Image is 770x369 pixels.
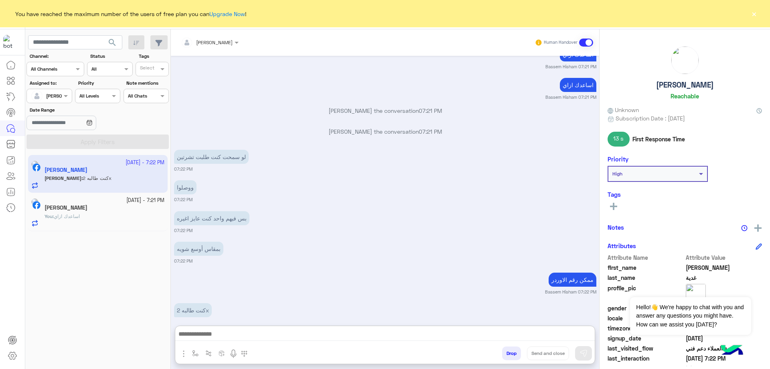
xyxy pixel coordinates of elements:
span: خدمة العملاء دعم فني [686,344,762,353]
span: غدية [686,273,762,282]
h6: Reachable [671,92,699,100]
span: last_interaction [608,354,684,363]
button: select flow [189,347,202,360]
span: timezone [608,324,684,332]
small: Human Handover [544,39,577,46]
span: Hello!👋 We're happy to chat with you and answer any questions you might have. How can we assist y... [630,297,751,335]
b: : [45,213,54,219]
span: locale [608,314,684,322]
span: first_name [608,263,684,272]
p: [PERSON_NAME] the conversation [174,127,596,136]
span: profile_pic [608,284,684,302]
button: × [750,10,758,18]
button: Trigger scenario [202,347,215,360]
img: picture [31,198,38,206]
small: 07:22 PM [174,258,192,264]
span: 2025-10-01T16:22:07.815Z [686,354,762,363]
img: defaultAdmin.png [31,90,43,102]
p: 1/10/2025, 7:22 PM [174,180,197,194]
h6: Priority [608,155,628,163]
small: Bassem Hisham 07:21 PM [545,63,596,70]
span: signup_date [608,334,684,342]
p: 1/10/2025, 7:22 PM [174,242,223,256]
span: You [45,213,53,219]
span: gender [608,304,684,312]
button: Drop [502,347,521,360]
h6: Attributes [608,242,636,249]
span: last_visited_flow [608,344,684,353]
span: Subscription Date : [DATE] [616,114,685,122]
span: Attribute Value [686,253,762,262]
img: select flow [192,350,199,357]
button: search [103,35,122,53]
label: Priority [78,80,120,87]
a: Upgrade Now [209,10,245,17]
div: Select [139,64,154,73]
span: Unknown [608,106,639,114]
img: Trigger scenario [205,350,212,357]
small: [DATE] - 7:21 PM [126,197,164,204]
img: hulul-logo.png [718,337,746,365]
span: [PERSON_NAME] [196,39,233,45]
span: Attribute Name [608,253,684,262]
h5: Ahmed Gaber [45,204,87,211]
label: Date Range [30,106,120,114]
small: Bassem Hisham 07:21 PM [545,94,596,100]
p: 1/10/2025, 7:22 PM [174,303,212,317]
small: 07:22 PM [174,196,192,203]
img: send voice note [229,349,238,359]
span: 2025-01-03T11:02:13.731Z [686,334,762,342]
button: Apply Filters [26,135,169,149]
img: send attachment [179,349,188,359]
h6: Tags [608,191,762,198]
img: add [754,224,762,232]
label: Note mentions [126,80,168,87]
small: Bassem Hisham 07:22 PM [545,289,596,295]
span: search [107,38,117,47]
h6: Notes [608,224,624,231]
h5: [PERSON_NAME] [656,80,714,90]
button: create order [215,347,229,360]
span: اساعدك ازاي [54,213,80,219]
label: Status [90,53,132,60]
label: Tags [139,53,168,60]
p: [PERSON_NAME] the conversation [174,106,596,115]
label: Assigned to: [30,80,71,87]
img: make a call [241,351,247,357]
small: 07:22 PM [174,227,192,234]
span: 07:21 PM [419,128,442,135]
img: create order [219,350,225,357]
img: send message [580,349,588,357]
p: 1/10/2025, 7:22 PM [174,211,249,225]
label: Channel: [30,53,83,60]
p: 1/10/2025, 7:22 PM [174,150,249,164]
p: 1/10/2025, 7:21 PM [560,78,596,92]
img: 713415422032625 [3,35,18,49]
span: You have reached the maximum number of the users of free plan you can ! [15,10,246,18]
b: High [612,171,622,177]
span: محمود [686,263,762,272]
span: First Response Time [632,135,685,143]
img: Facebook [32,201,41,209]
p: 1/10/2025, 7:22 PM [549,273,596,287]
span: 07:21 PM [419,107,442,114]
img: picture [671,47,699,74]
span: 13 s [608,132,630,146]
button: Send and close [527,347,569,360]
span: last_name [608,273,684,282]
img: notes [741,225,748,231]
small: 07:22 PM [174,166,192,172]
